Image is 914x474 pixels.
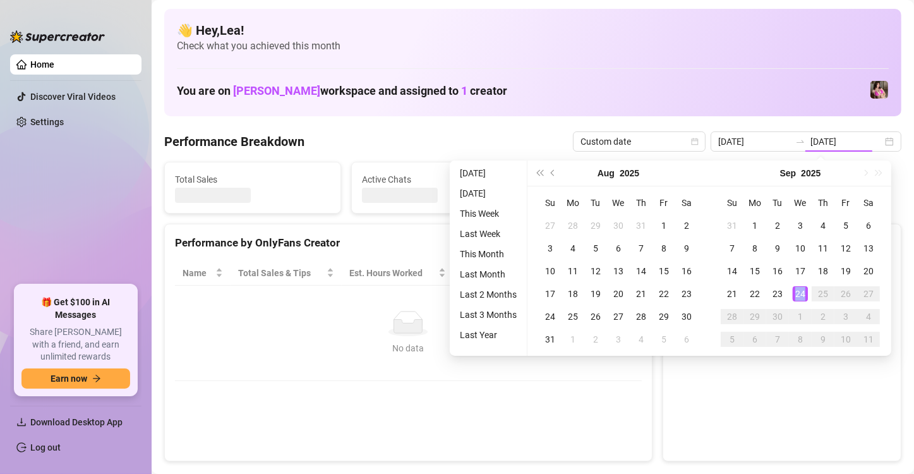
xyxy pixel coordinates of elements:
[175,173,330,186] span: Total Sales
[30,92,116,102] a: Discover Viral Videos
[51,374,87,384] span: Earn now
[175,234,642,252] div: Performance by OnlyFans Creator
[16,417,27,427] span: download
[30,417,123,427] span: Download Desktop App
[21,326,130,363] span: Share [PERSON_NAME] with a friend, and earn unlimited rewards
[545,266,623,280] span: Chat Conversion
[795,137,805,147] span: to
[30,442,61,453] a: Log out
[164,133,304,150] h4: Performance Breakdown
[795,137,805,147] span: swap-right
[580,132,698,151] span: Custom date
[10,30,105,43] img: logo-BBDzfeDw.svg
[461,84,467,97] span: 1
[362,173,517,186] span: Active Chats
[177,84,507,98] h1: You are on workspace and assigned to creator
[691,138,699,145] span: calendar
[454,261,538,286] th: Sales / Hour
[461,266,520,280] span: Sales / Hour
[718,135,790,149] input: Start date
[238,266,324,280] span: Total Sales & Tips
[183,266,213,280] span: Name
[233,84,320,97] span: [PERSON_NAME]
[673,234,891,252] div: Sales by OnlyFans Creator
[870,81,888,99] img: Nanner
[231,261,342,286] th: Total Sales & Tips
[21,296,130,321] span: 🎁 Get $100 in AI Messages
[30,59,54,70] a: Home
[549,173,704,186] span: Messages Sent
[30,117,64,127] a: Settings
[188,341,629,355] div: No data
[175,261,231,286] th: Name
[92,374,101,383] span: arrow-right
[21,368,130,389] button: Earn nowarrow-right
[810,135,882,149] input: End date
[177,39,889,53] span: Check what you achieved this month
[349,266,436,280] div: Est. Hours Worked
[538,261,641,286] th: Chat Conversion
[177,21,889,39] h4: 👋 Hey, Lea !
